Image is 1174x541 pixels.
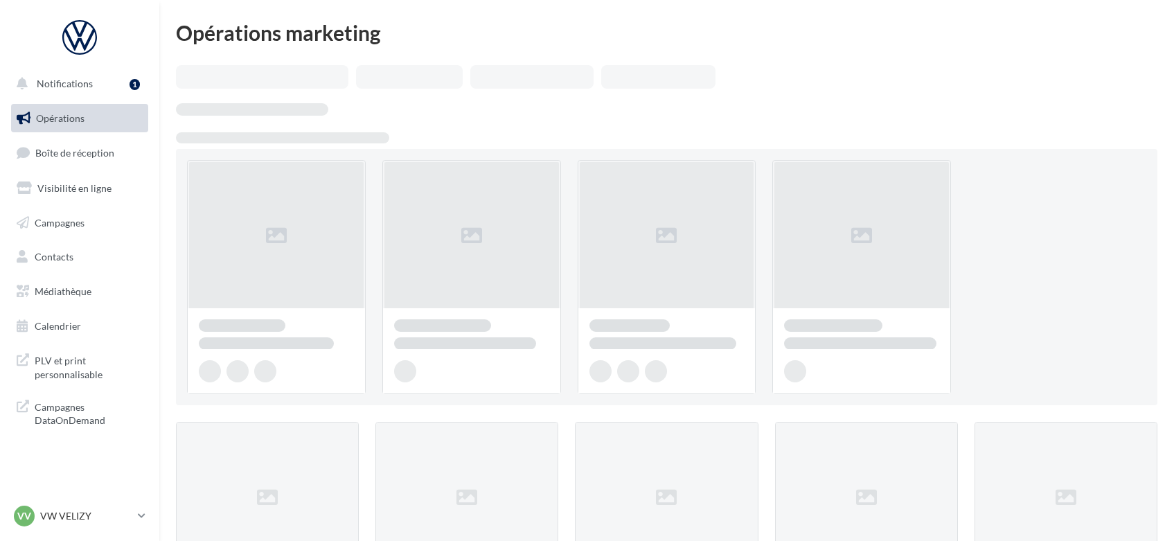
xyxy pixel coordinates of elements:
[8,242,151,272] a: Contacts
[35,398,143,427] span: Campagnes DataOnDemand
[130,79,140,90] div: 1
[37,182,112,194] span: Visibilité en ligne
[35,320,81,332] span: Calendrier
[17,509,31,523] span: VV
[11,503,148,529] a: VV VW VELIZY
[8,104,151,133] a: Opérations
[36,112,85,124] span: Opérations
[40,509,132,523] p: VW VELIZY
[176,22,1157,43] div: Opérations marketing
[35,351,143,381] span: PLV et print personnalisable
[35,147,114,159] span: Boîte de réception
[37,78,93,89] span: Notifications
[8,69,145,98] button: Notifications 1
[8,209,151,238] a: Campagnes
[8,392,151,433] a: Campagnes DataOnDemand
[35,285,91,297] span: Médiathèque
[8,312,151,341] a: Calendrier
[8,277,151,306] a: Médiathèque
[8,138,151,168] a: Boîte de réception
[35,216,85,228] span: Campagnes
[35,251,73,263] span: Contacts
[8,174,151,203] a: Visibilité en ligne
[8,346,151,387] a: PLV et print personnalisable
